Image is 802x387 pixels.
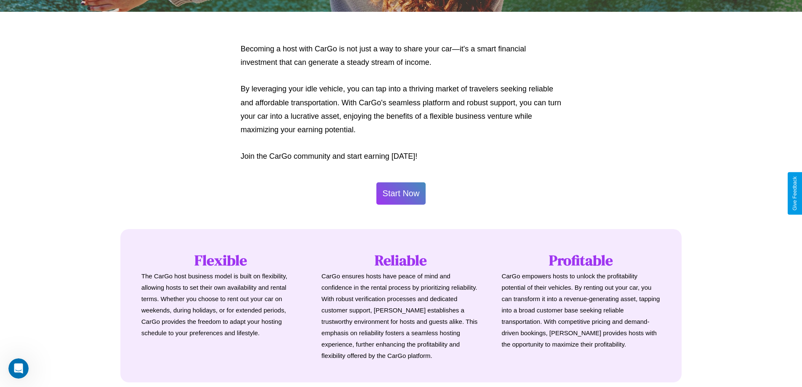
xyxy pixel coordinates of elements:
h1: Flexible [141,250,301,270]
div: Give Feedback [792,176,798,211]
p: By leveraging your idle vehicle, you can tap into a thriving market of travelers seeking reliable... [241,82,562,137]
h1: Reliable [322,250,481,270]
p: The CarGo host business model is built on flexibility, allowing hosts to set their own availabili... [141,270,301,339]
p: Join the CarGo community and start earning [DATE]! [241,149,562,163]
p: Becoming a host with CarGo is not just a way to share your car—it's a smart financial investment ... [241,42,562,69]
button: Start Now [376,182,426,205]
h1: Profitable [501,250,661,270]
iframe: Intercom live chat [8,358,29,379]
p: CarGo ensures hosts have peace of mind and confidence in the rental process by prioritizing relia... [322,270,481,361]
p: CarGo empowers hosts to unlock the profitability potential of their vehicles. By renting out your... [501,270,661,350]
